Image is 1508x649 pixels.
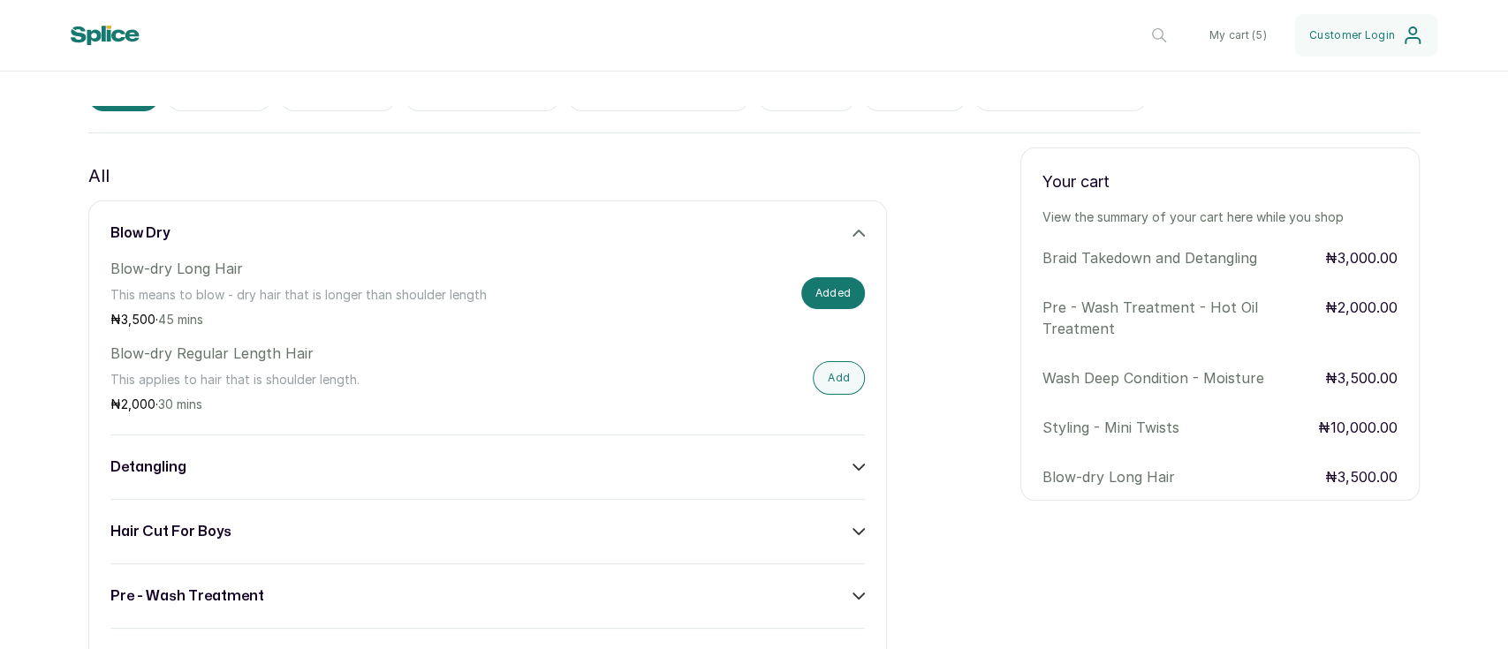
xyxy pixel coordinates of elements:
[1042,170,1398,194] p: Your cart
[110,457,186,478] h3: detangling
[1042,367,1291,389] p: Wash Deep Condition - Moisture
[110,258,639,279] p: Blow-dry Long Hair
[1325,297,1398,339] p: ₦2,000.00
[158,396,202,411] span: 30 mins
[1325,247,1398,268] p: ₦3,000.00
[110,371,639,389] p: This applies to hair that is shoulder length.
[158,312,203,327] span: 45 mins
[1042,208,1398,226] p: View the summary of your cart here while you shop
[1325,466,1398,487] p: ₦3,500.00
[110,396,639,413] p: ₦ ·
[1042,297,1291,339] p: Pre - Wash Treatment - Hot Oil Treatment
[801,277,866,309] button: Added
[1325,367,1398,389] p: ₦3,500.00
[1309,28,1395,42] span: Customer Login
[813,361,865,395] button: Add
[1042,417,1291,438] p: Styling - Mini Twists
[110,286,639,304] p: This means to blow - dry hair that is longer than shoulder length
[1295,14,1437,57] button: Customer Login
[110,521,231,542] h3: hair cut for boys
[110,311,639,328] p: ₦ ·
[121,396,155,411] span: 2,000
[1042,247,1291,268] p: Braid Takedown and Detangling
[110,223,170,244] h3: blow dry
[1194,14,1280,57] button: My cart (5)
[110,343,639,364] p: Blow-dry Regular Length Hair
[1042,466,1291,487] p: Blow-dry Long Hair
[1318,417,1398,438] p: ₦10,000.00
[110,585,264,607] h3: pre - wash treatment
[88,162,110,190] p: All
[121,312,155,327] span: 3,500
